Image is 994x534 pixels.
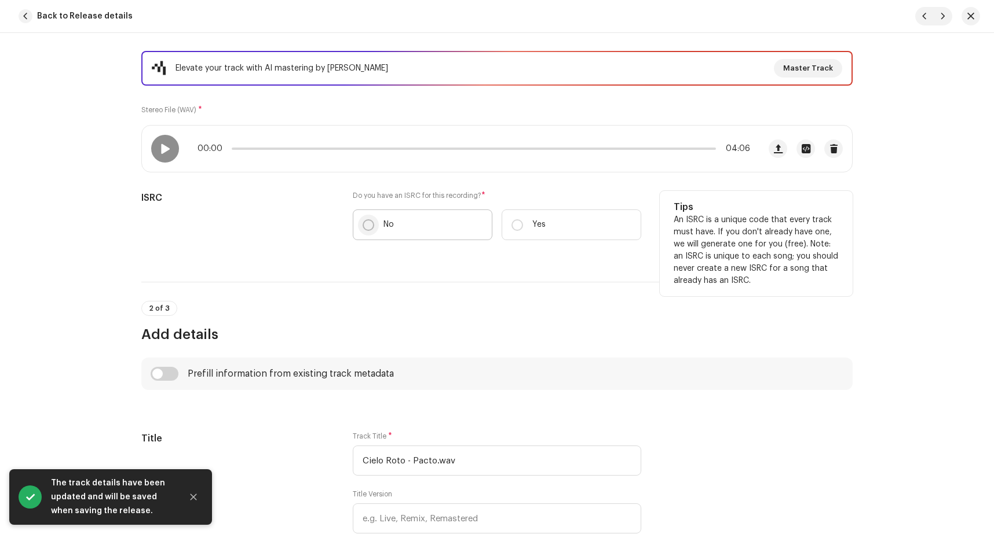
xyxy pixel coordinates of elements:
[176,61,388,75] div: Elevate your track with AI mastering by [PERSON_NAME]
[198,144,227,153] span: 00:00
[774,59,842,78] button: Master Track
[532,219,546,231] p: Yes
[353,489,392,499] label: Title Version
[783,57,833,80] span: Master Track
[141,106,196,113] small: Stereo File (WAV)
[383,219,394,231] p: No
[141,325,853,344] h3: Add details
[353,503,641,533] input: e.g. Live, Remix, Remastered
[674,214,839,287] p: An ISRC is a unique code that every track must have. If you don't already have one, we will gener...
[353,432,392,441] label: Track Title
[188,369,394,378] div: Prefill information from existing track metadata
[353,445,641,476] input: Enter the name of the track
[721,144,750,153] span: 04:06
[141,191,334,205] h5: ISRC
[674,200,839,214] h5: Tips
[182,485,205,509] button: Close
[353,191,641,200] label: Do you have an ISRC for this recording?
[51,476,173,518] div: The track details have been updated and will be saved when saving the release.
[141,432,334,445] h5: Title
